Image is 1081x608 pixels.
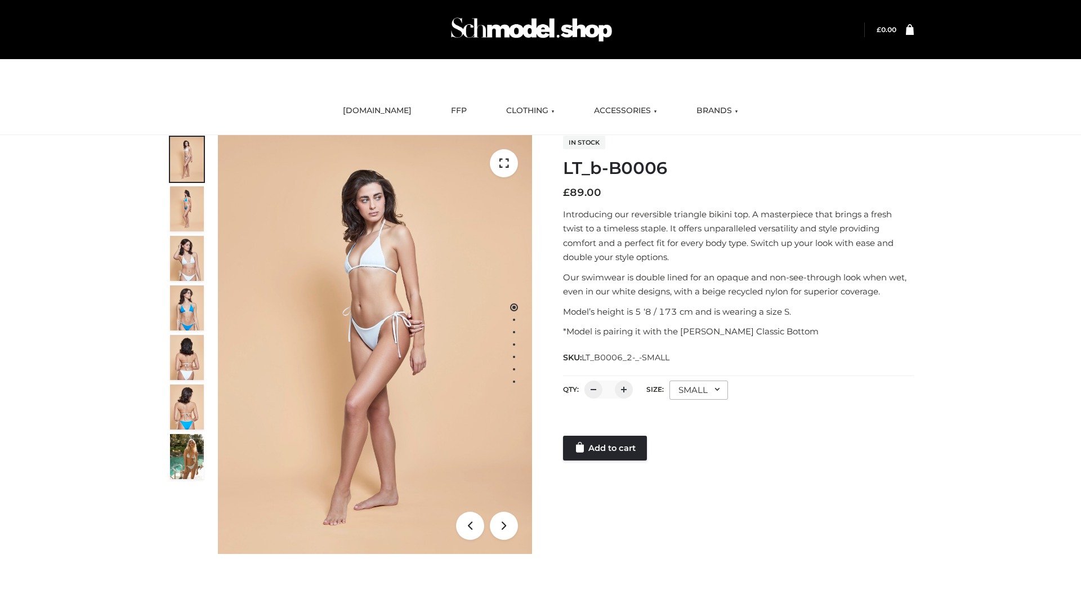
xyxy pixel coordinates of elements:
[563,436,647,461] a: Add to cart
[447,7,616,52] img: Schmodel Admin 964
[170,335,204,380] img: ArielClassicBikiniTop_CloudNine_AzureSky_OW114ECO_7-scaled.jpg
[170,385,204,430] img: ArielClassicBikiniTop_CloudNine_AzureSky_OW114ECO_8-scaled.jpg
[498,99,563,123] a: CLOTHING
[563,158,914,178] h1: LT_b-B0006
[563,324,914,339] p: *Model is pairing it with the [PERSON_NAME] Classic Bottom
[443,99,475,123] a: FFP
[586,99,665,123] a: ACCESSORIES
[669,381,728,400] div: SMALL
[563,136,605,149] span: In stock
[563,186,570,199] span: £
[334,99,420,123] a: [DOMAIN_NAME]
[877,25,896,34] bdi: 0.00
[877,25,896,34] a: £0.00
[563,351,671,364] span: SKU:
[563,207,914,265] p: Introducing our reversible triangle bikini top. A masterpiece that brings a fresh twist to a time...
[218,135,532,554] img: ArielClassicBikiniTop_CloudNine_AzureSky_OW114ECO_1
[170,285,204,330] img: ArielClassicBikiniTop_CloudNine_AzureSky_OW114ECO_4-scaled.jpg
[877,25,881,34] span: £
[170,434,204,479] img: Arieltop_CloudNine_AzureSky2.jpg
[563,385,579,394] label: QTY:
[563,305,914,319] p: Model’s height is 5 ‘8 / 173 cm and is wearing a size S.
[170,186,204,231] img: ArielClassicBikiniTop_CloudNine_AzureSky_OW114ECO_2-scaled.jpg
[563,270,914,299] p: Our swimwear is double lined for an opaque and non-see-through look when wet, even in our white d...
[170,236,204,281] img: ArielClassicBikiniTop_CloudNine_AzureSky_OW114ECO_3-scaled.jpg
[563,186,601,199] bdi: 89.00
[688,99,747,123] a: BRANDS
[582,352,669,363] span: LT_B0006_2-_-SMALL
[646,385,664,394] label: Size:
[170,137,204,182] img: ArielClassicBikiniTop_CloudNine_AzureSky_OW114ECO_1-scaled.jpg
